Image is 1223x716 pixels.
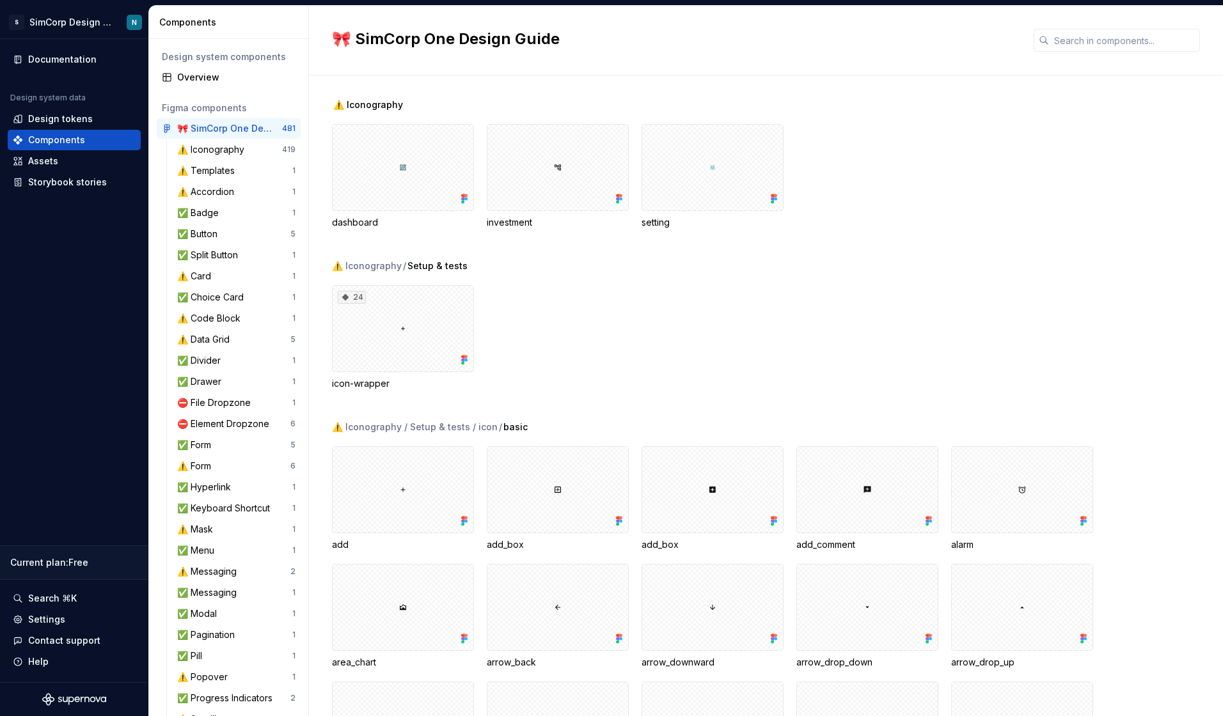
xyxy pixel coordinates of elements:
[28,176,107,189] div: Storybook stories
[162,102,296,114] div: Figma components
[292,482,296,492] div: 1
[8,130,141,150] a: Components
[487,656,629,669] div: arrow_back
[292,208,296,218] div: 1
[172,498,301,518] a: ✅ Keyboard Shortcut1
[159,16,303,29] div: Components
[290,440,296,450] div: 5
[8,49,141,70] a: Documentation
[177,565,242,578] div: ⚠️ Messaging
[290,693,296,703] div: 2
[292,271,296,281] div: 1
[332,260,402,272] div: ⚠️ Iconography
[8,109,141,129] a: Design tokens
[28,634,100,647] div: Contact support
[177,312,246,325] div: ⚠️ Code Block
[172,182,301,202] a: ⚠️ Accordion1
[177,206,224,219] div: ✅ Badge
[172,667,301,687] a: ⚠️ Popover1
[172,160,301,181] a: ⚠️ Templates1
[157,118,301,139] a: 🎀 SimCorp One Design Guide481
[10,556,138,569] div: Current plan : Free
[172,329,301,350] a: ⚠️ Data Grid5
[290,229,296,239] div: 5
[172,350,301,371] a: ✅ Divider1
[172,308,301,329] a: ⚠️ Code Block1
[177,544,219,557] div: ✅ Menu
[28,53,97,66] div: Documentation
[951,446,1093,551] div: alarm
[172,603,301,624] a: ✅ Modal1
[177,396,256,409] div: ⛔ File Dropzone
[172,203,301,223] a: ✅ Badge1
[290,461,296,471] div: 6
[642,656,784,669] div: arrow_downward
[332,538,474,551] div: add
[177,164,240,177] div: ⚠️ Templates
[290,334,296,345] div: 5
[796,564,938,669] div: arrow_drop_down
[796,446,938,551] div: add_comment
[172,477,301,497] a: ✅ Hyperlink1
[292,166,296,176] div: 1
[332,564,474,669] div: area_chart
[177,143,249,156] div: ⚠️ Iconography
[487,564,629,669] div: arrow_back
[332,124,474,229] div: dashboard
[333,98,403,111] span: ⚠️ Iconography
[28,655,49,668] div: Help
[290,566,296,577] div: 2
[177,650,207,662] div: ✅ Pill
[172,224,301,244] a: ✅ Button5
[796,538,938,551] div: add_comment
[172,646,301,666] a: ✅ Pill1
[642,564,784,669] div: arrow_downward
[177,354,226,367] div: ✅ Divider
[8,651,141,672] button: Help
[332,656,474,669] div: area_chart
[503,421,528,433] span: basic
[10,93,86,103] div: Design system data
[28,155,58,167] div: Assets
[172,245,301,265] a: ✅ Split Button1
[642,446,784,551] div: add_box
[177,628,240,641] div: ✅ Pagination
[28,113,93,125] div: Design tokens
[172,582,301,603] a: ✅ Messaging1
[642,538,784,551] div: add_box
[292,503,296,513] div: 1
[292,651,296,661] div: 1
[8,172,141,192] a: Storybook stories
[177,607,222,620] div: ✅ Modal
[292,313,296,323] div: 1
[951,564,1093,669] div: arrow_drop_up
[332,377,474,390] div: icon-wrapper
[796,656,938,669] div: arrow_drop_down
[162,51,296,63] div: Design system components
[292,250,296,260] div: 1
[290,419,296,429] div: 6
[172,393,301,413] a: ⛔ File Dropzone1
[177,122,272,135] div: 🎀 SimCorp One Design Guide
[1049,29,1200,52] input: Search in components...
[172,287,301,307] a: ✅ Choice Card1
[332,446,474,551] div: add
[177,460,216,472] div: ⚠️ Form
[177,523,218,536] div: ⚠️ Mask
[177,417,274,430] div: ⛔ Element Dropzone
[157,67,301,88] a: Overview
[172,456,301,476] a: ⚠️ Form6
[28,592,77,605] div: Search ⌘K
[332,29,1018,49] h2: 🎀 SimCorp One Design Guide
[332,421,498,433] div: ⚠️ Iconography / Setup & tests / icon
[292,588,296,598] div: 1
[292,524,296,534] div: 1
[42,693,106,706] svg: Supernova Logo
[292,292,296,302] div: 1
[28,613,65,626] div: Settings
[3,8,146,36] button: SSimCorp Design SystemN
[177,228,223,240] div: ✅ Button
[292,545,296,556] div: 1
[172,139,301,160] a: ⚠️ Iconography419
